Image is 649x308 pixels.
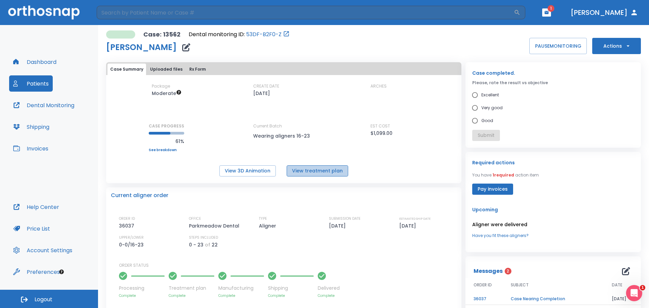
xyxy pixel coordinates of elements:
p: UPPER/LOWER [119,235,144,241]
p: Processing [119,285,165,292]
p: 0-0/16-23 [119,241,146,249]
p: Upcoming [472,206,634,214]
span: Logout [34,296,52,303]
button: Patients [9,75,53,92]
p: Parkmeadow Dental [189,222,242,230]
button: Price List [9,220,54,237]
p: Required actions [472,159,515,167]
p: SUBMISSION DATE [329,216,361,222]
span: 1 required [492,172,514,178]
td: Case Nearing Completion [503,293,604,305]
p: Complete [318,293,340,298]
p: CASE PROGRESS [149,123,184,129]
p: TYPE [259,216,267,222]
p: Dental monitoring ID: [189,30,245,39]
div: Open patient in dental monitoring portal [189,30,290,39]
button: Rx Form [187,64,209,75]
a: See breakdown [149,148,184,152]
span: Good [481,117,493,125]
p: [DATE] [329,222,348,230]
p: Manufacturing [218,285,264,292]
button: Preferences [9,264,64,280]
a: Have you fit these aligners? [472,233,634,239]
p: [DATE] [253,89,270,97]
p: $1,099.00 [370,129,392,137]
iframe: Intercom live chat [626,285,642,301]
span: 2 [505,268,511,275]
p: Delivered [318,285,340,292]
p: Please, rate the result vs objective [472,80,634,86]
span: DATE [612,282,622,288]
span: Very good [481,104,503,112]
button: View treatment plan [287,165,348,176]
button: Dashboard [9,54,61,70]
button: Actions [592,38,641,54]
p: [DATE] [399,222,418,230]
span: Up to 20 Steps (40 aligners) [152,90,182,97]
p: ORDER STATUS [119,262,457,268]
button: Invoices [9,140,52,157]
button: Pay invoices [472,184,513,195]
button: Case Summary [107,64,146,75]
p: Current Batch [253,123,314,129]
span: 1 [548,5,554,12]
img: Orthosnap [8,5,80,19]
div: tabs [107,64,460,75]
p: EST COST [370,123,390,129]
span: 1 [640,285,645,290]
button: Help Center [9,199,63,215]
h1: [PERSON_NAME] [106,43,177,51]
p: Complete [268,293,314,298]
button: View 3D Animation [219,165,276,176]
p: Treatment plan [169,285,214,292]
p: 36037 [119,222,137,230]
button: Account Settings [9,242,76,258]
p: Complete [169,293,214,298]
p: Aligner [259,222,279,230]
a: 53DF-B2F0-Z [246,30,282,39]
button: Shipping [9,119,53,135]
p: OFFICE [189,216,201,222]
p: ORDER ID [119,216,135,222]
div: Tooltip anchor [58,269,65,275]
span: Excellent [481,91,499,99]
button: Dental Monitoring [9,97,78,113]
td: [DATE] [604,293,641,305]
input: Search by Patient Name or Case # [97,6,514,19]
p: CREATE DATE [253,83,279,89]
p: 0 - 23 [189,241,203,249]
button: [PERSON_NAME] [568,6,641,19]
p: ESTIMATED SHIP DATE [399,216,431,222]
p: Complete [119,293,165,298]
span: ORDER ID [474,282,492,288]
p: 22 [212,241,218,249]
p: Aligner were delivered [472,220,634,229]
p: Case: 13562 [143,30,181,39]
p: STEPS INCLUDED [189,235,218,241]
td: 36037 [465,293,503,305]
p: You have action item [472,172,539,178]
p: 61% [149,137,184,145]
p: Package [152,83,170,89]
p: Shipping [268,285,314,292]
p: Wearing aligners 16-23 [253,132,314,140]
button: PAUSEMONITORING [529,38,587,54]
p: Complete [218,293,264,298]
p: Messages [474,267,503,275]
p: ARCHES [370,83,387,89]
span: SUBJECT [511,282,529,288]
button: Uploaded files [147,64,185,75]
p: Case completed. [472,69,634,77]
p: Current aligner order [111,191,168,199]
p: of [205,241,210,249]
